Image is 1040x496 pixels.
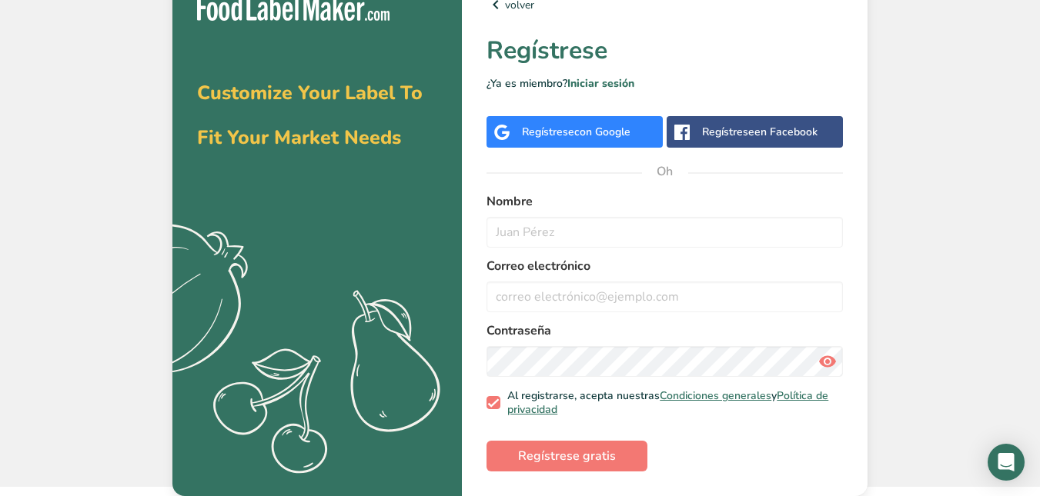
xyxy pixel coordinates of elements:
a: Política de privacidad [507,388,828,417]
input: correo electrónico@ejemplo.com [487,281,843,312]
a: Iniciar sesión [567,76,634,91]
font: y [771,388,777,403]
font: Regístrese gratis [518,448,616,464]
div: Abrir Intercom Messenger [988,444,1025,481]
font: Regístrese [522,125,574,139]
button: Regístrese gratis [487,441,647,471]
a: Condiciones generales [660,388,771,403]
span: Customize Your Label To Fit Your Market Needs [197,80,423,151]
font: Regístrese [702,125,754,139]
font: Al registrarse, acepta nuestras [507,388,660,403]
input: Juan Pérez [487,217,843,248]
font: Correo electrónico [487,258,590,275]
font: con Google [574,125,630,139]
font: Regístrese [487,34,607,67]
font: Contraseña [487,322,551,339]
font: Nombre [487,193,533,210]
font: Oh [657,163,673,180]
font: ¿Ya es miembro? [487,76,567,91]
font: en Facebook [754,125,818,139]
